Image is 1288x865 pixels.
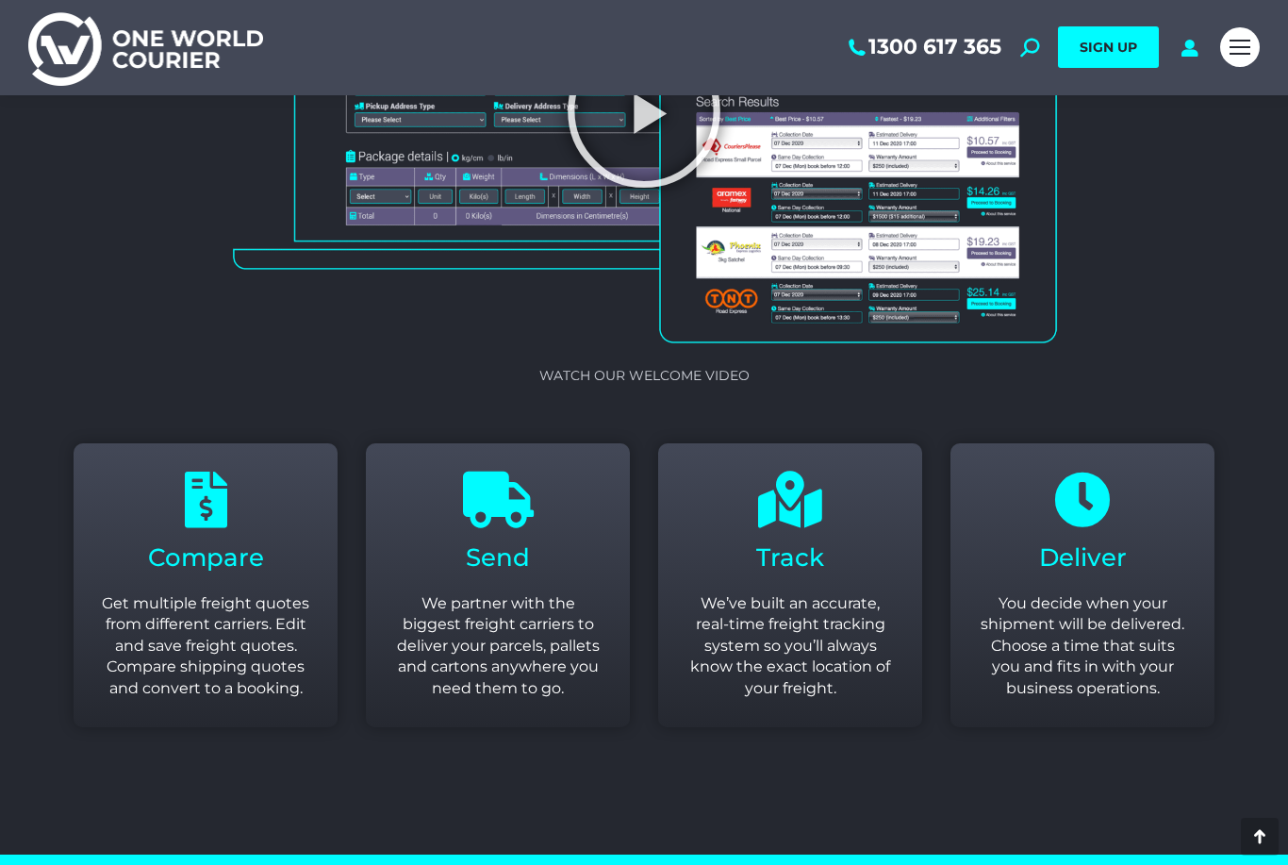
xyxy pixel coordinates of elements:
[979,593,1186,699] p: You decide when your shipment will be delivered. Choose a time that suits you and fits in with yo...
[466,542,530,573] span: Send
[756,542,824,573] span: Track
[845,35,1001,59] a: 1300 617 365
[394,593,602,699] p: We partner with the biggest freight carriers to deliver your parcels, pallets and cartons anywher...
[564,31,724,191] div: Play Video
[686,593,894,699] p: We’ve built an accurate, real-time freight tracking system so you’ll always know the exact locati...
[102,593,309,699] p: Get multiple freight quotes from different carriers. Edit and save freight quotes. Compare shippi...
[28,9,263,86] img: One World Courier
[1039,542,1127,573] span: Deliver
[220,369,1068,382] p: Watch our Welcome video
[1058,26,1159,68] a: SIGN UP
[148,542,264,573] span: Compare
[1220,27,1260,67] a: Mobile menu icon
[1080,39,1137,56] span: SIGN UP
